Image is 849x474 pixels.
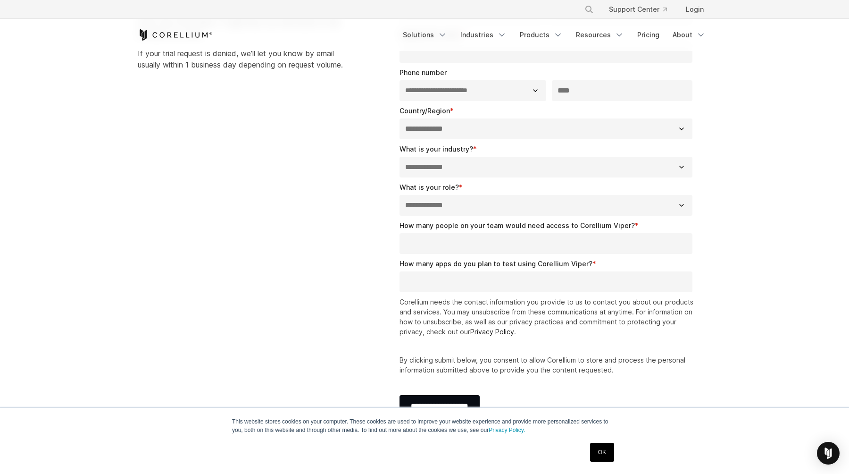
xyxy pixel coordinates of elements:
[590,443,614,462] a: OK
[667,26,711,43] a: About
[400,68,447,76] span: Phone number
[470,328,514,336] a: Privacy Policy
[400,107,450,115] span: Country/Region
[817,442,840,465] div: Open Intercom Messenger
[397,26,711,43] div: Navigation Menu
[489,427,525,433] a: Privacy Policy.
[678,1,711,18] a: Login
[400,297,696,337] p: Corellium needs the contact information you provide to us to contact you about our products and s...
[514,26,568,43] a: Products
[573,1,711,18] div: Navigation Menu
[400,260,592,268] span: How many apps do you plan to test using Corellium Viper?
[400,183,459,191] span: What is your role?
[581,1,598,18] button: Search
[400,145,473,153] span: What is your industry?
[400,355,696,375] p: By clicking submit below, you consent to allow Corellium to store and process the personal inform...
[138,29,213,41] a: Corellium Home
[601,1,674,18] a: Support Center
[632,26,665,43] a: Pricing
[455,26,512,43] a: Industries
[232,417,617,434] p: This website stores cookies on your computer. These cookies are used to improve your website expe...
[400,221,635,229] span: How many people on your team would need access to Corellium Viper?
[397,26,453,43] a: Solutions
[570,26,630,43] a: Resources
